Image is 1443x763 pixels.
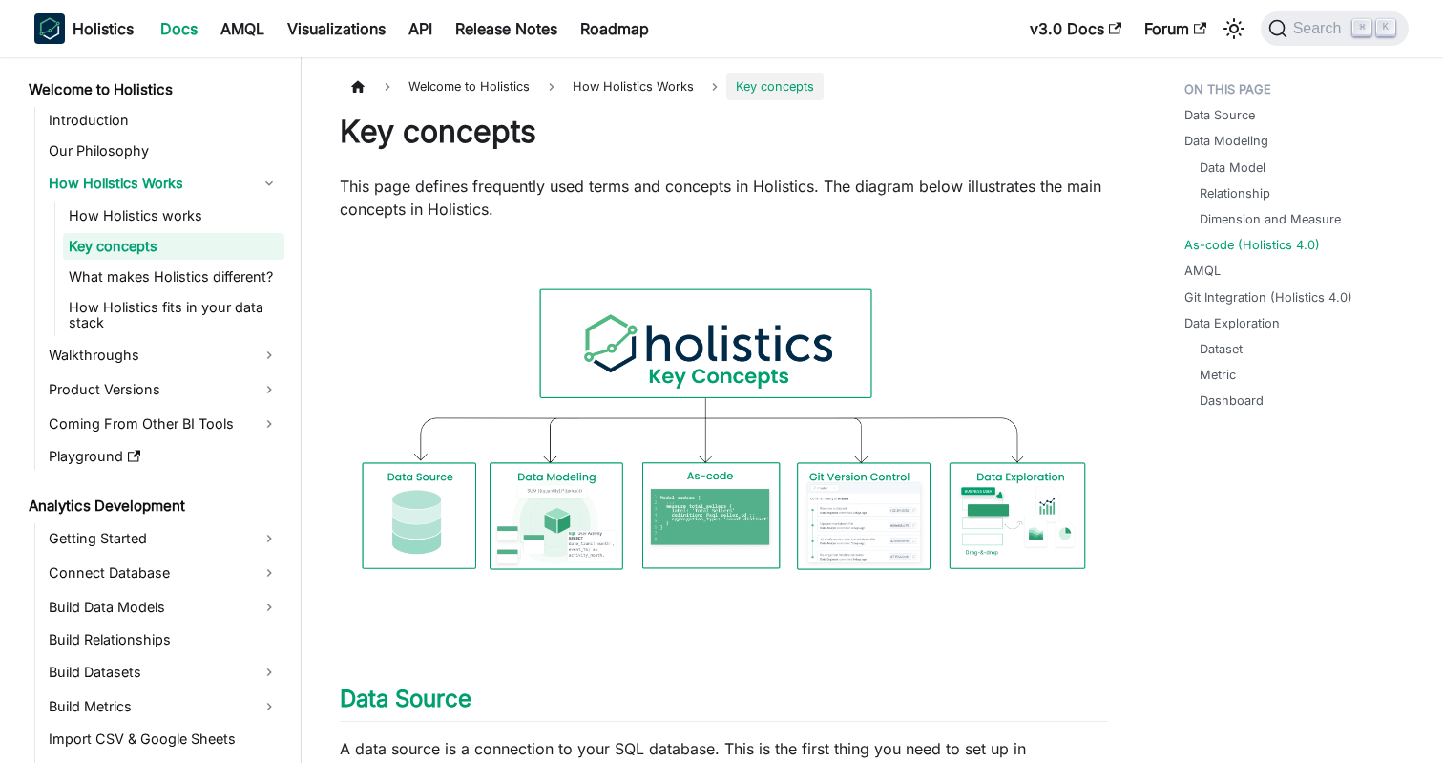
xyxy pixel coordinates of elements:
[43,657,284,688] a: Build Datasets
[63,294,284,336] a: How Holistics fits in your data stack
[43,523,284,554] a: Getting Started
[43,443,284,470] a: Playground
[63,264,284,290] a: What makes Holistics different?
[43,374,284,405] a: Product Versions
[1200,159,1265,177] a: Data Model
[23,76,284,103] a: Welcome to Holistics
[43,409,284,439] a: Coming From Other BI Tools
[1184,236,1320,254] a: As-code (Holistics 4.0)
[34,13,134,44] a: HolisticsHolistics
[149,13,209,44] a: Docs
[43,558,284,588] a: Connect Database
[15,57,302,763] nav: Docs sidebar
[43,691,284,722] a: Build Metrics
[43,626,284,653] a: Build Relationships
[1184,288,1352,307] a: Git Integration (Holistics 4.0)
[1018,13,1133,44] a: v3.0 Docs
[397,13,444,44] a: API
[43,726,284,752] a: Import CSV & Google Sheets
[43,592,284,623] a: Build Data Models
[1133,13,1218,44] a: Forum
[43,107,284,134] a: Introduction
[43,168,284,199] a: How Holistics Works
[569,13,660,44] a: Roadmap
[340,685,471,712] a: Data Source
[340,73,1108,100] nav: Breadcrumbs
[340,73,376,100] a: Home page
[1352,19,1371,36] kbd: ⌘
[1200,366,1236,384] a: Metric
[1376,19,1395,36] kbd: K
[399,73,539,100] span: Welcome to Holistics
[34,13,65,44] img: Holistics
[1184,314,1280,332] a: Data Exploration
[340,175,1108,221] p: This page defines frequently used terms and concepts in Holistics. The diagram below illustrates ...
[1184,262,1221,280] a: AMQL
[73,17,134,40] b: Holistics
[444,13,569,44] a: Release Notes
[1261,11,1409,46] button: Search (Command+K)
[1200,184,1270,202] a: Relationship
[1184,132,1268,150] a: Data Modeling
[209,13,276,44] a: AMQL
[1200,340,1243,358] a: Dataset
[23,493,284,519] a: Analytics Development
[63,233,284,260] a: Key concepts
[726,73,824,100] span: Key concepts
[563,73,703,100] span: How Holistics Works
[340,240,1108,633] img: Holistics Workflow
[43,340,284,371] a: Walkthroughs
[340,113,1108,151] h1: Key concepts
[1184,106,1255,124] a: Data Source
[1287,20,1353,37] span: Search
[1200,210,1341,228] a: Dimension and Measure
[43,138,284,164] a: Our Philosophy
[63,202,284,229] a: How Holistics works
[1200,392,1264,410] a: Dashboard
[1219,13,1249,44] button: Switch between dark and light mode (currently light mode)
[276,13,397,44] a: Visualizations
